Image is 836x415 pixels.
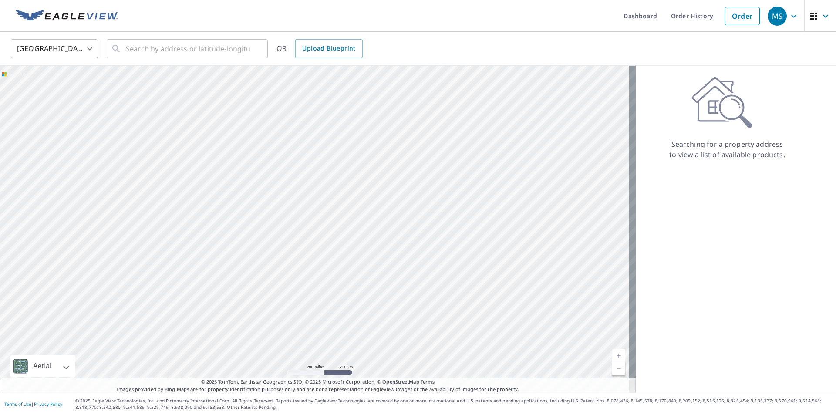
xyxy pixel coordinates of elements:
span: Upload Blueprint [302,43,355,54]
a: Terms [421,378,435,385]
p: | [4,402,62,407]
a: Terms of Use [4,401,31,407]
a: Current Level 5, Zoom Out [612,362,625,375]
a: Upload Blueprint [295,39,362,58]
a: Privacy Policy [34,401,62,407]
p: © 2025 Eagle View Technologies, Inc. and Pictometry International Corp. All Rights Reserved. Repo... [75,398,832,411]
p: Searching for a property address to view a list of available products. [669,139,785,160]
a: Order [725,7,760,25]
a: OpenStreetMap [382,378,419,385]
a: Current Level 5, Zoom In [612,349,625,362]
div: OR [276,39,363,58]
input: Search by address or latitude-longitude [126,37,250,61]
div: MS [768,7,787,26]
span: © 2025 TomTom, Earthstar Geographics SIO, © 2025 Microsoft Corporation, © [201,378,435,386]
img: EV Logo [16,10,118,23]
div: Aerial [10,355,75,377]
div: Aerial [30,355,54,377]
div: [GEOGRAPHIC_DATA] [11,37,98,61]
